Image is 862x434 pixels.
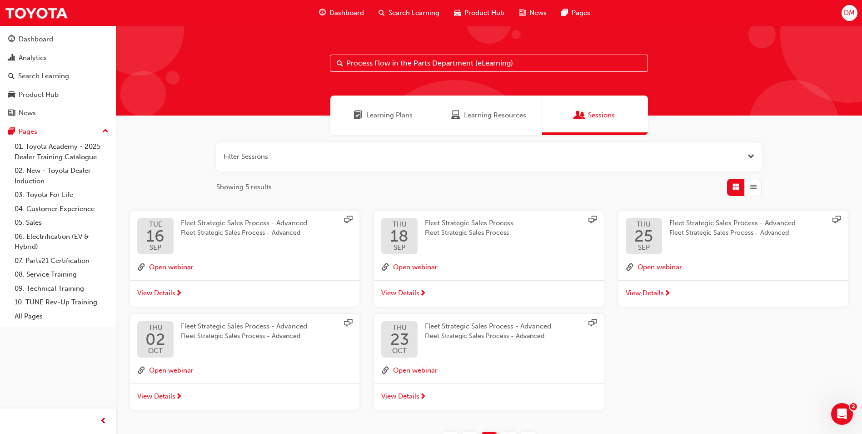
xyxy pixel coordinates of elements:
a: THU23OCTFleet Strategic Sales Process - AdvancedFleet Strategic Sales Process - Advanced [381,321,596,358]
button: THU23OCTFleet Strategic Sales Process - AdvancedFleet Strategic Sales Process - Advancedlink-icon... [374,314,603,410]
a: THU02OCTFleet Strategic Sales Process - AdvancedFleet Strategic Sales Process - Advanced [137,321,352,358]
span: Fleet Strategic Sales Process - Advanced [669,219,796,227]
button: Open webinar [393,262,438,273]
a: SessionsSessions [542,96,648,135]
span: SEP [390,244,409,251]
span: Search [337,58,343,69]
span: sessionType_ONLINE_URL-icon [832,216,841,226]
span: news-icon [8,109,15,117]
button: Open webinar [149,262,194,273]
a: 09. Technical Training [11,282,112,296]
a: 02. New - Toyota Dealer Induction [11,164,112,188]
span: View Details [137,288,175,298]
a: Search Learning [4,68,112,85]
span: link-icon [626,262,634,273]
a: 03. Toyota For Life [11,188,112,202]
iframe: Intercom live chat [831,403,853,425]
span: sessionType_ONLINE_URL-icon [588,319,597,329]
a: news-iconNews [512,4,554,22]
a: View Details [374,280,603,307]
a: search-iconSearch Learning [371,4,447,22]
a: View Details [130,384,359,410]
a: 05. Sales [11,216,112,230]
span: 16 [146,228,164,244]
span: search-icon [379,7,385,19]
span: link-icon [137,365,145,377]
a: All Pages [11,309,112,323]
span: OCT [145,348,165,354]
span: sessionType_ONLINE_URL-icon [344,216,352,226]
a: News [4,105,112,121]
span: View Details [137,391,175,402]
span: Sessions [575,110,584,121]
span: DM [844,8,855,18]
a: Learning ResourcesLearning Resources [436,96,542,135]
a: 10. TUNE Rev-Up Training [11,295,112,309]
a: Product Hub [4,86,112,103]
span: Showing 5 results [216,182,272,192]
a: TUE16SEPFleet Strategic Sales Process - AdvancedFleet Strategic Sales Process - Advanced [137,218,352,254]
span: SEP [146,244,164,251]
span: Fleet Strategic Sales Process - Advanced [181,331,307,342]
a: View Details [618,280,848,307]
a: 07. Parts21 Certification [11,254,112,268]
span: Fleet Strategic Sales Process - Advanced [425,331,551,342]
button: DM [842,5,857,21]
span: car-icon [8,91,15,99]
span: link-icon [381,262,389,273]
span: news-icon [519,7,526,19]
span: Product Hub [464,8,504,18]
a: 08. Service Training [11,267,112,282]
span: Fleet Strategic Sales Process [425,228,513,238]
span: TUE [146,221,164,228]
span: Fleet Strategic Sales Process [425,219,513,227]
span: next-icon [664,290,671,298]
span: Fleet Strategic Sales Process - Advanced [181,322,307,330]
span: THU [145,324,165,331]
span: prev-icon [100,416,107,427]
span: OCT [390,348,409,354]
a: Dashboard [4,31,112,48]
span: next-icon [419,393,426,401]
span: THU [634,221,653,228]
a: 01. Toyota Academy - 2025 Dealer Training Catalogue [11,140,112,164]
img: Trak [5,3,68,23]
a: Analytics [4,50,112,66]
span: THU [390,221,409,228]
a: Learning PlansLearning Plans [330,96,436,135]
a: guage-iconDashboard [312,4,371,22]
span: Learning Resources [451,110,460,121]
div: Product Hub [19,90,59,100]
span: 18 [390,228,409,244]
button: THU18SEPFleet Strategic Sales ProcessFleet Strategic Sales Processlink-iconOpen webinarView Details [374,211,603,307]
button: Open the filter [747,151,754,162]
span: Fleet Strategic Sales Process - Advanced [181,219,307,227]
button: TUE16SEPFleet Strategic Sales Process - AdvancedFleet Strategic Sales Process - Advancedlink-icon... [130,211,359,307]
span: next-icon [419,290,426,298]
span: guage-icon [319,7,326,19]
span: search-icon [8,72,15,81]
div: Pages [19,126,37,137]
span: SEP [634,244,653,251]
span: sessionType_ONLINE_URL-icon [344,319,352,329]
button: THU02OCTFleet Strategic Sales Process - AdvancedFleet Strategic Sales Process - Advancedlink-icon... [130,314,359,410]
span: pages-icon [561,7,568,19]
span: car-icon [454,7,461,19]
span: pages-icon [8,128,15,136]
span: 23 [390,331,409,348]
button: Pages [4,123,112,140]
a: THU18SEPFleet Strategic Sales ProcessFleet Strategic Sales Process [381,218,596,254]
span: View Details [381,391,419,402]
span: up-icon [102,126,109,137]
span: link-icon [381,365,389,377]
span: 2 [850,403,857,410]
a: pages-iconPages [554,4,598,22]
span: sessionType_ONLINE_URL-icon [588,216,597,226]
span: guage-icon [8,35,15,44]
div: Dashboard [19,34,53,45]
span: Learning Plans [366,110,413,121]
button: THU25SEPFleet Strategic Sales Process - AdvancedFleet Strategic Sales Process - Advancedlink-icon... [618,211,848,307]
span: Sessions [588,110,615,121]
